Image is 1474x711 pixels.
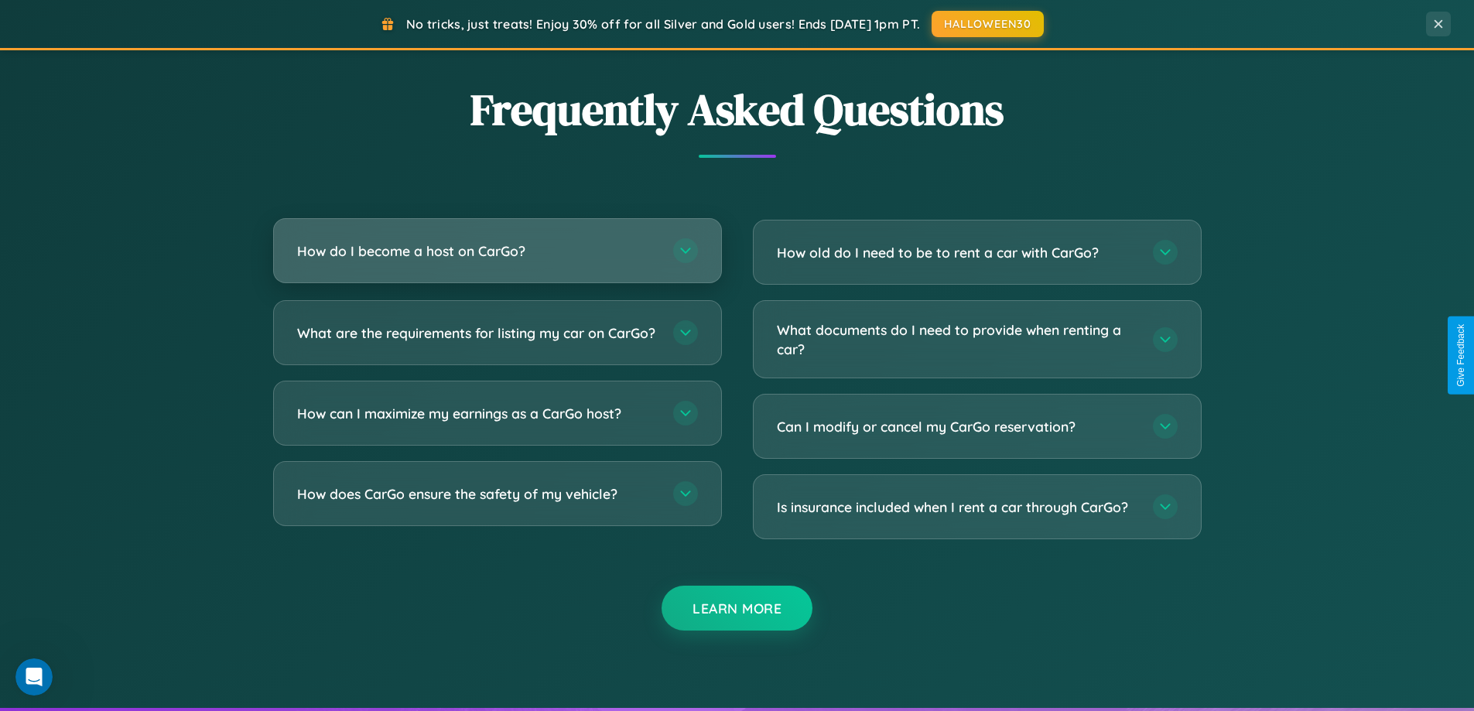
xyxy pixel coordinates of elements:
h3: How do I become a host on CarGo? [297,241,658,261]
button: Learn More [662,586,812,631]
h3: What documents do I need to provide when renting a car? [777,320,1137,358]
span: No tricks, just treats! Enjoy 30% off for all Silver and Gold users! Ends [DATE] 1pm PT. [406,16,920,32]
button: HALLOWEEN30 [932,11,1044,37]
h2: Frequently Asked Questions [273,80,1202,139]
h3: How does CarGo ensure the safety of my vehicle? [297,484,658,504]
h3: Is insurance included when I rent a car through CarGo? [777,497,1137,517]
h3: What are the requirements for listing my car on CarGo? [297,323,658,343]
div: Give Feedback [1455,324,1466,387]
h3: How old do I need to be to rent a car with CarGo? [777,243,1137,262]
h3: Can I modify or cancel my CarGo reservation? [777,417,1137,436]
h3: How can I maximize my earnings as a CarGo host? [297,404,658,423]
iframe: Intercom live chat [15,658,53,696]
